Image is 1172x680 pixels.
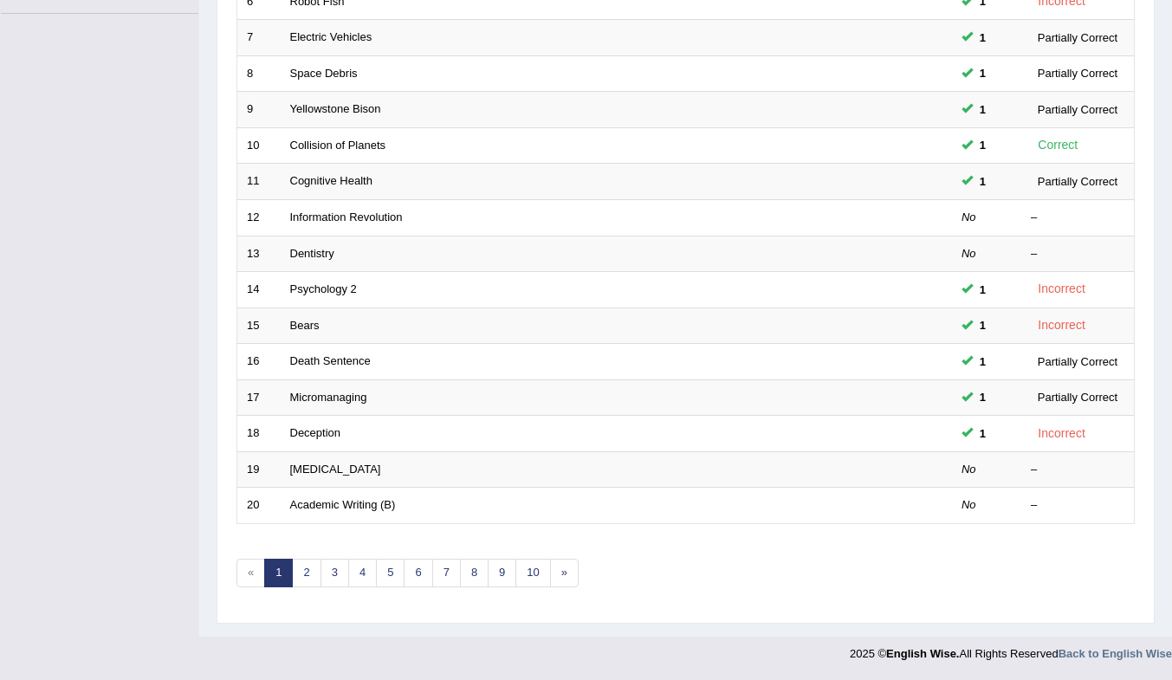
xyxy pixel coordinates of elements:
[237,488,281,524] td: 20
[432,559,461,587] a: 7
[290,426,341,439] a: Deception
[973,136,993,154] span: You can still take this question
[237,379,281,416] td: 17
[290,30,372,43] a: Electric Vehicles
[290,247,334,260] a: Dentistry
[290,67,358,80] a: Space Debris
[1031,100,1124,119] div: Partially Correct
[550,559,579,587] a: »
[237,55,281,92] td: 8
[290,282,357,295] a: Psychology 2
[290,354,371,367] a: Death Sentence
[1031,246,1124,262] div: –
[348,559,377,587] a: 4
[1031,462,1124,478] div: –
[973,281,993,299] span: You can still take this question
[973,64,993,82] span: You can still take this question
[1031,315,1092,335] div: Incorrect
[962,210,976,223] em: No
[237,92,281,128] td: 9
[973,316,993,334] span: You can still take this question
[460,559,489,587] a: 8
[488,559,516,587] a: 9
[1031,353,1124,371] div: Partially Correct
[1031,210,1124,226] div: –
[376,559,405,587] a: 5
[290,498,396,511] a: Academic Writing (B)
[973,388,993,406] span: You can still take this question
[1031,388,1124,406] div: Partially Correct
[962,247,976,260] em: No
[850,637,1172,662] div: 2025 © All Rights Reserved
[973,353,993,371] span: You can still take this question
[973,29,993,47] span: You can still take this question
[290,139,386,152] a: Collision of Planets
[290,174,372,187] a: Cognitive Health
[1031,497,1124,514] div: –
[1059,647,1172,660] a: Back to English Wise
[290,391,367,404] a: Micromanaging
[1031,172,1124,191] div: Partially Correct
[973,100,993,119] span: You can still take this question
[292,559,321,587] a: 2
[886,647,959,660] strong: English Wise.
[290,210,403,223] a: Information Revolution
[1031,64,1124,82] div: Partially Correct
[404,559,432,587] a: 6
[290,463,381,476] a: [MEDICAL_DATA]
[290,319,320,332] a: Bears
[973,424,993,443] span: You can still take this question
[237,164,281,200] td: 11
[237,127,281,164] td: 10
[237,416,281,452] td: 18
[973,172,993,191] span: You can still take this question
[237,236,281,272] td: 13
[1031,279,1092,299] div: Incorrect
[962,498,976,511] em: No
[264,559,293,587] a: 1
[237,344,281,380] td: 16
[237,308,281,344] td: 15
[237,451,281,488] td: 19
[237,199,281,236] td: 12
[1031,424,1092,444] div: Incorrect
[290,102,381,115] a: Yellowstone Bison
[1031,135,1085,155] div: Correct
[515,559,550,587] a: 10
[962,463,976,476] em: No
[236,559,265,587] span: «
[237,272,281,308] td: 14
[237,20,281,56] td: 7
[1031,29,1124,47] div: Partially Correct
[321,559,349,587] a: 3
